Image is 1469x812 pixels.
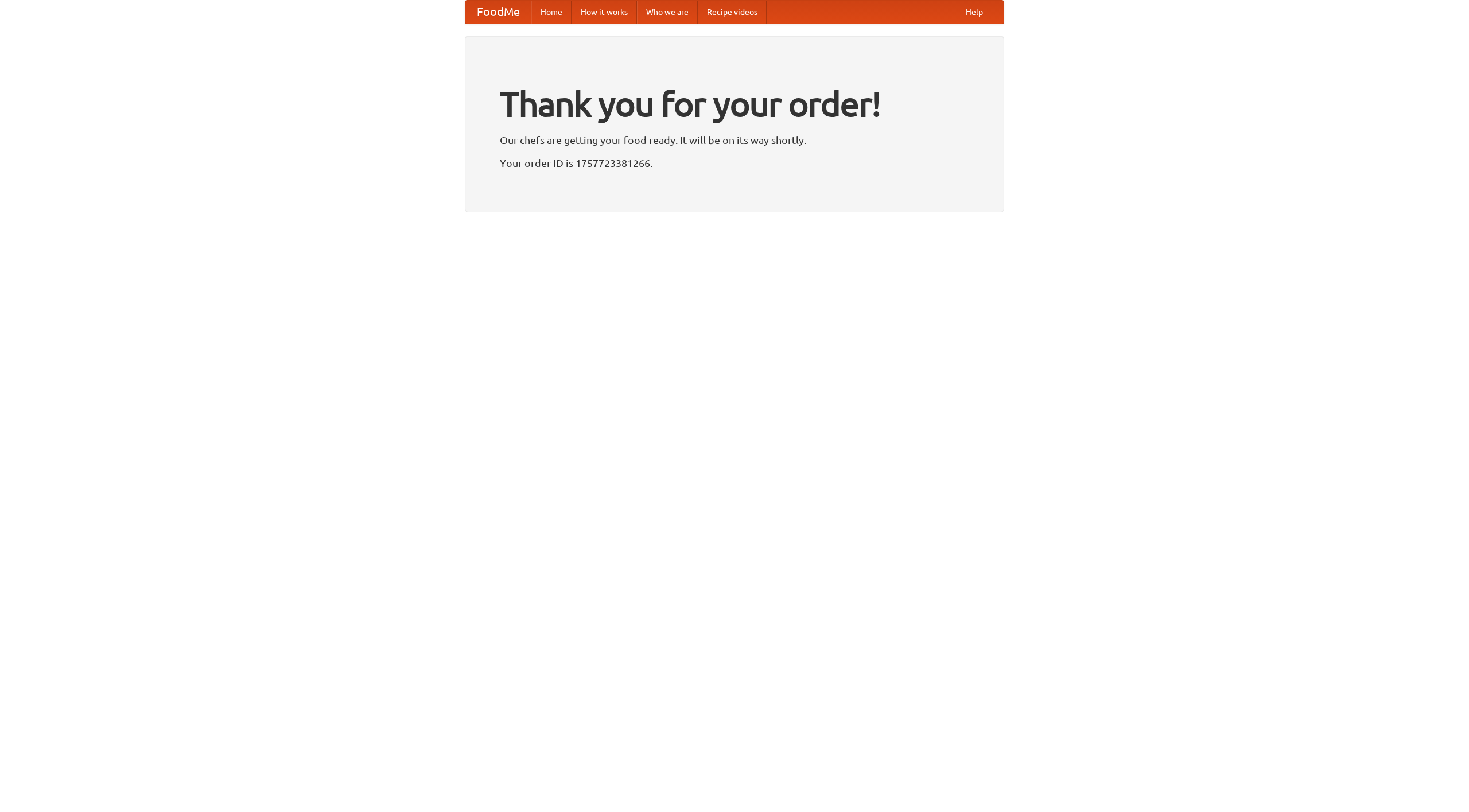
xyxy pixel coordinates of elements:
p: Our chefs are getting your food ready. It will be on its way shortly. [500,131,969,149]
a: Who we are [637,1,698,24]
a: How it works [572,1,637,24]
p: Your order ID is 1757723381266. [500,154,969,172]
a: Home [531,1,572,24]
a: FoodMe [465,1,531,24]
h1: Thank you for your order! [500,76,969,131]
a: Recipe videos [698,1,767,24]
a: Help [957,1,992,24]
